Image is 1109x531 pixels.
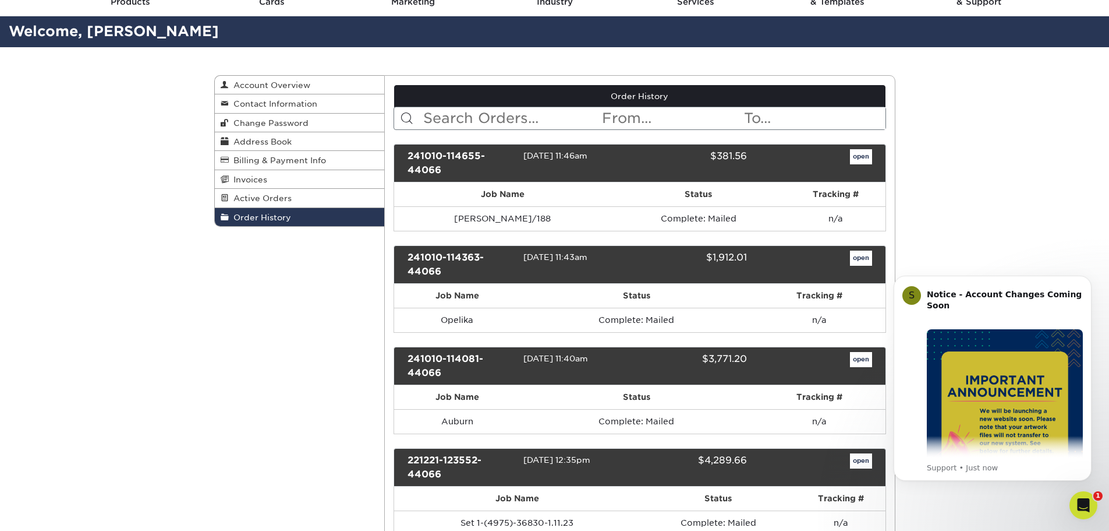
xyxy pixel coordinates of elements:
input: From... [601,107,743,129]
th: Status [640,487,797,511]
span: Address Book [229,137,292,146]
a: Change Password [215,114,385,132]
th: Job Name [394,487,640,511]
span: Billing & Payment Info [229,156,326,165]
td: Complete: Mailed [520,308,753,332]
th: Tracking # [786,182,885,206]
a: open [850,352,872,367]
a: Active Orders [215,189,385,208]
a: Billing & Payment Info [215,151,385,170]
a: Contact Information [215,94,385,113]
div: 241010-114655-44066 [399,149,523,177]
td: Complete: Mailed [520,409,753,434]
th: Tracking # [796,487,885,511]
div: 241010-114081-44066 [399,352,523,380]
td: n/a [753,308,885,332]
th: Tracking # [753,284,885,308]
a: Account Overview [215,76,385,94]
div: $4,289.66 [631,453,756,481]
a: open [850,149,872,164]
th: Tracking # [753,385,885,409]
div: $1,912.01 [631,251,756,279]
iframe: Intercom notifications message [876,258,1109,500]
td: n/a [786,206,885,231]
a: open [850,251,872,266]
th: Status [520,284,753,308]
td: Complete: Mailed [611,206,786,231]
th: Job Name [394,385,520,409]
iframe: Google Customer Reviews [3,495,99,527]
a: Order History [215,208,385,226]
span: [DATE] 11:46am [523,151,587,160]
td: [PERSON_NAME]/188 [394,206,611,231]
div: 241010-114363-44066 [399,251,523,279]
span: Order History [229,213,291,222]
th: Status [520,385,753,409]
a: open [850,453,872,469]
td: Opelika [394,308,520,332]
span: Invoices [229,175,267,184]
a: Invoices [215,170,385,189]
input: Search Orders... [422,107,601,129]
td: n/a [753,409,885,434]
span: Change Password [229,118,309,128]
span: Contact Information [229,99,317,108]
div: 221221-123552-44066 [399,453,523,481]
th: Job Name [394,182,611,206]
span: 1 [1093,491,1103,501]
span: [DATE] 12:35pm [523,455,590,465]
a: Address Book [215,132,385,151]
th: Status [611,182,786,206]
th: Job Name [394,284,520,308]
span: [DATE] 11:40am [523,354,588,363]
a: Order History [394,85,885,107]
iframe: Intercom live chat [1069,491,1097,519]
span: [DATE] 11:43am [523,252,587,262]
div: $3,771.20 [631,352,756,380]
span: Account Overview [229,80,310,90]
div: $381.56 [631,149,756,177]
input: To... [743,107,885,129]
span: Active Orders [229,194,292,203]
td: Auburn [394,409,520,434]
